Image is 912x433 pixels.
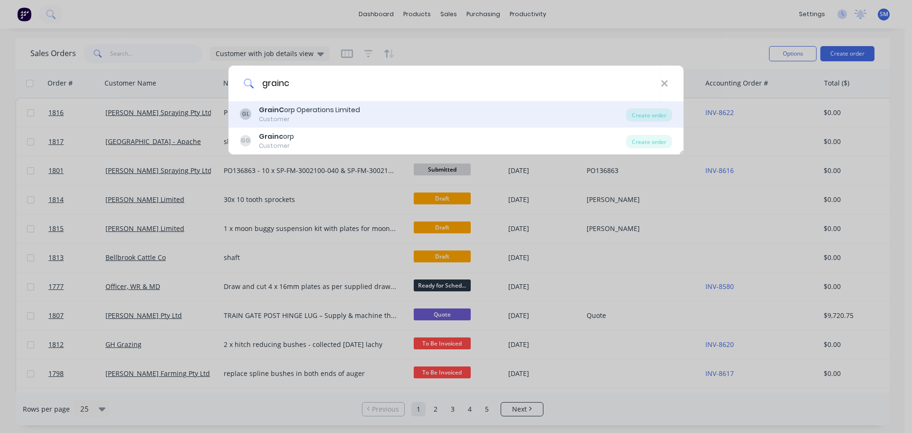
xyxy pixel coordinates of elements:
div: Customer [259,142,294,150]
div: orp Operations Limited [259,105,360,115]
b: Grainc [259,132,283,141]
b: GrainC [259,105,284,115]
div: Customer [259,115,360,124]
div: GG [240,135,251,146]
div: Create order [626,135,672,148]
div: Create order [626,108,672,122]
input: Enter a customer name to create a new order... [254,66,661,101]
div: GL [240,108,251,120]
div: orp [259,132,294,142]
